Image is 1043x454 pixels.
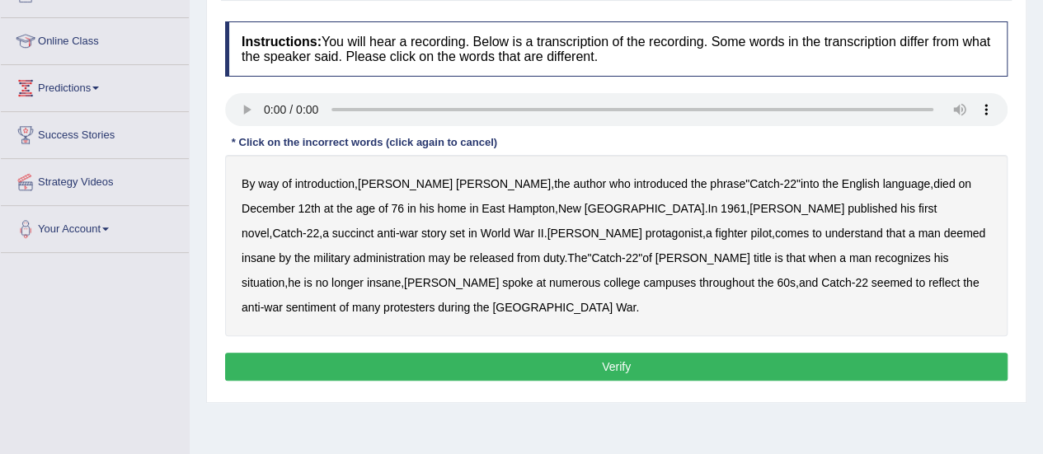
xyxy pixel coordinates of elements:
b: on [958,177,971,190]
b: 22 [783,177,796,190]
b: 22 [625,251,638,264]
b: home [437,202,466,215]
b: December [242,202,295,215]
b: World [481,227,510,240]
b: during [438,301,470,314]
b: War [514,227,534,240]
b: man [849,251,872,264]
b: he [288,276,301,289]
b: and [799,276,818,289]
b: published [848,202,897,215]
b: [PERSON_NAME] [547,227,641,240]
b: throughout [699,276,754,289]
b: [GEOGRAPHIC_DATA] [585,202,705,215]
b: [PERSON_NAME] [655,251,750,264]
b: duty [543,251,564,264]
b: the [473,301,489,314]
b: The [567,251,587,264]
b: 76 [391,202,404,215]
b: into [801,177,820,190]
a: Predictions [1,65,189,106]
b: his [900,202,915,215]
b: war [399,227,418,240]
b: author [573,177,606,190]
b: a [839,251,846,264]
b: By [242,177,255,190]
b: introduction [295,177,355,190]
b: reflect [928,276,960,289]
b: by [279,251,291,264]
b: comes [775,227,809,240]
b: [PERSON_NAME] [358,177,453,190]
b: title [754,251,772,264]
h4: You will hear a recording. Below is a transcription of the recording. Some words in the transcrip... [225,21,1008,77]
b: be [453,251,467,264]
b: 60s [777,276,796,289]
b: 12th [298,202,320,215]
b: military [313,251,350,264]
b: first [918,202,937,215]
b: released [469,251,514,264]
b: set [449,227,465,240]
b: In [707,202,717,215]
b: understand [825,227,882,240]
b: protagonist [646,227,702,240]
b: succinct [332,227,374,240]
b: anti [377,227,396,240]
b: a [706,227,712,240]
b: in [468,227,477,240]
b: story [421,227,446,240]
b: War [616,301,636,314]
a: Your Account [1,206,189,247]
b: way [258,177,279,190]
b: [GEOGRAPHIC_DATA] [492,301,613,314]
b: Catch [591,251,622,264]
b: his [933,251,948,264]
b: 22 [855,276,868,289]
b: a [909,227,915,240]
b: [PERSON_NAME] [456,177,551,190]
b: that [886,227,904,240]
b: no [316,276,329,289]
b: 1961 [721,202,746,215]
b: in [407,202,416,215]
b: college [604,276,640,289]
b: seemed [872,276,913,289]
b: a [322,227,329,240]
b: to [915,276,925,289]
b: sentiment [286,301,336,314]
b: pilot [750,227,772,240]
b: East [482,202,505,215]
b: war [264,301,283,314]
b: 22 [307,227,320,240]
b: of [642,251,652,264]
b: Catch [749,177,780,190]
b: language [882,177,930,190]
b: administration [353,251,425,264]
b: his [420,202,435,215]
b: at [324,202,334,215]
b: from [517,251,540,264]
b: anti [242,301,261,314]
b: insane [367,276,401,289]
b: the [758,276,773,289]
b: campuses [643,276,696,289]
b: the [336,202,352,215]
div: , , " - " , , . , , - , - . , , . " - " , , , - - . [225,155,1008,336]
b: insane [242,251,275,264]
button: Verify [225,353,1008,381]
a: Strategy Videos [1,159,189,200]
b: introduced [633,177,687,190]
b: that [786,251,805,264]
b: the [822,177,838,190]
b: is [304,276,312,289]
b: longer [331,276,364,289]
b: New [558,202,581,215]
b: II [538,227,544,240]
b: died [933,177,955,190]
b: may [428,251,449,264]
b: age [356,202,375,215]
b: Hampton [508,202,555,215]
b: of [282,177,292,190]
b: deemed [943,227,985,240]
